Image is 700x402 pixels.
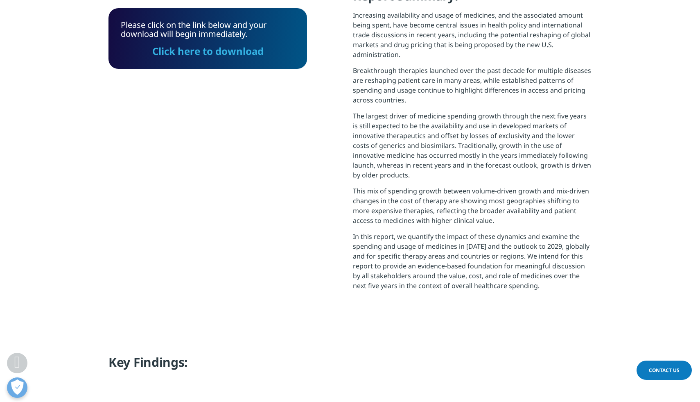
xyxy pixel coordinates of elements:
p: Increasing availability and usage of medicines, and the associated amount being spent, have becom... [353,10,592,66]
p: In this report, we quantify the impact of these dynamics and examine the spending and usage of me... [353,232,592,297]
span: Contact Us [649,367,680,374]
h4: Key Findings: [108,354,592,377]
p: This mix of spending growth between volume-driven growth and mix-driven changes in the cost of th... [353,186,592,232]
a: Click here to download [152,44,264,58]
p: Breakthrough therapies launched over the past decade for multiple diseases are reshaping patient ... [353,66,592,111]
a: Contact Us [637,361,692,380]
p: The largest driver of medicine spending growth through the next five years is still expected to b... [353,111,592,186]
button: Open Preferences [7,377,27,398]
div: Please click on the link below and your download will begin immediately. [121,20,295,57]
